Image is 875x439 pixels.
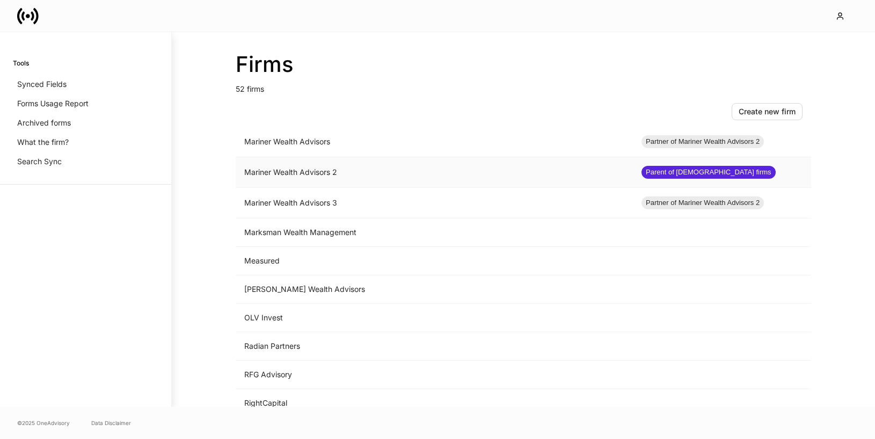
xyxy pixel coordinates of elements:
h6: Tools [13,58,29,68]
span: Partner of Mariner Wealth Advisors 2 [641,197,764,208]
td: RFG Advisory [236,361,633,389]
td: Mariner Wealth Advisors 2 [236,157,633,188]
p: Forms Usage Report [17,98,89,109]
p: Search Sync [17,156,62,167]
p: 52 firms [236,77,811,94]
a: Data Disclaimer [91,419,131,427]
a: Synced Fields [13,75,158,94]
a: Archived forms [13,113,158,133]
a: What the firm? [13,133,158,152]
td: Mariner Wealth Advisors [236,127,633,157]
button: Create new firm [732,103,803,120]
span: Parent of [DEMOGRAPHIC_DATA] firms [641,167,776,178]
td: Radian Partners [236,332,633,361]
p: What the firm? [17,137,69,148]
td: [PERSON_NAME] Wealth Advisors [236,275,633,304]
td: Mariner Wealth Advisors 3 [236,188,633,218]
td: Marksman Wealth Management [236,218,633,247]
td: RightCapital [236,389,633,418]
a: Search Sync [13,152,158,171]
h2: Firms [236,52,811,77]
td: Measured [236,247,633,275]
p: Synced Fields [17,79,67,90]
div: Create new firm [739,106,796,117]
span: Partner of Mariner Wealth Advisors 2 [641,136,764,147]
span: © 2025 OneAdvisory [17,419,70,427]
td: OLV Invest [236,304,633,332]
p: Archived forms [17,118,71,128]
a: Forms Usage Report [13,94,158,113]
